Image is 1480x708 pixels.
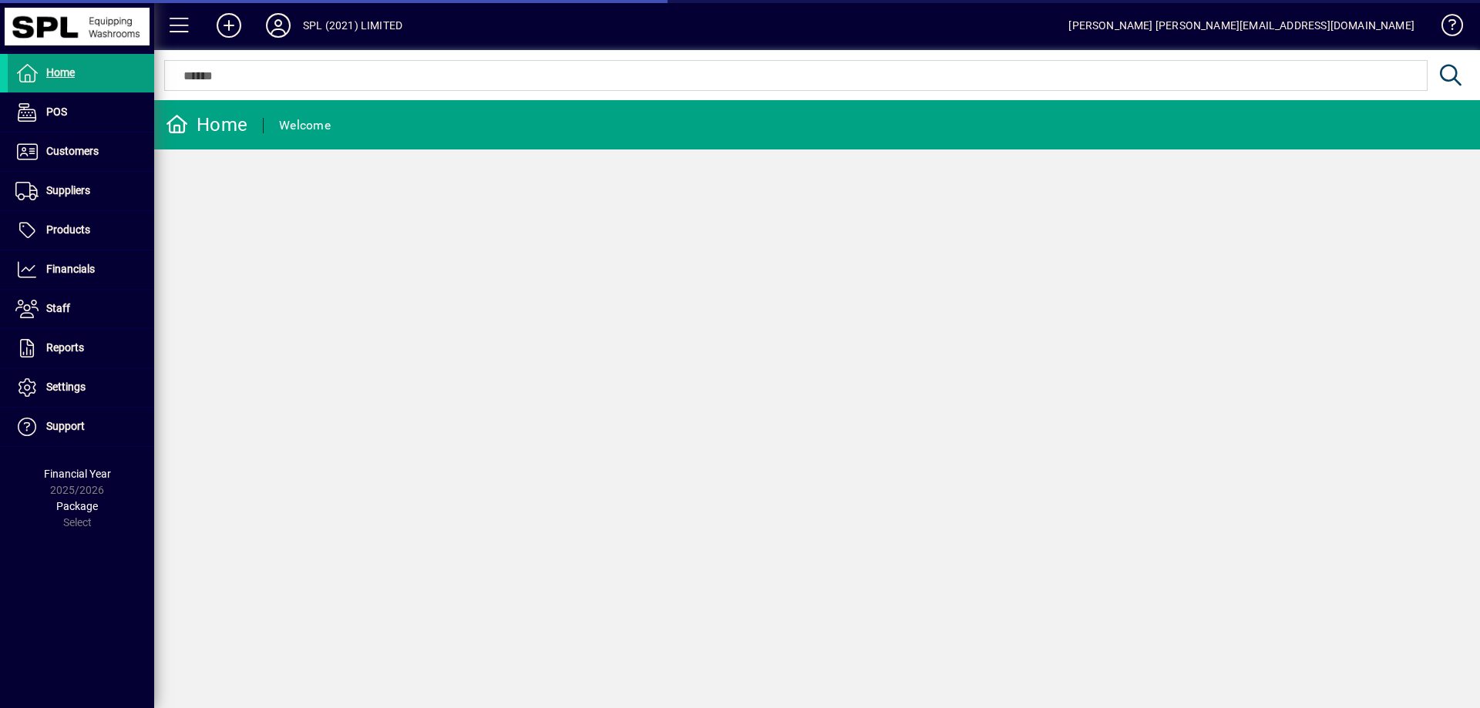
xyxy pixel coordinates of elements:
[8,368,154,407] a: Settings
[46,66,75,79] span: Home
[8,329,154,367] a: Reports
[46,184,90,196] span: Suppliers
[8,250,154,289] a: Financials
[8,290,154,328] a: Staff
[204,12,254,39] button: Add
[303,13,402,38] div: SPL (2021) LIMITED
[1430,3,1461,53] a: Knowledge Base
[8,211,154,250] a: Products
[46,420,85,432] span: Support
[56,500,98,512] span: Package
[1068,13,1414,38] div: [PERSON_NAME] [PERSON_NAME][EMAIL_ADDRESS][DOMAIN_NAME]
[8,408,154,446] a: Support
[46,263,95,275] span: Financials
[46,341,84,354] span: Reports
[8,133,154,171] a: Customers
[166,112,247,137] div: Home
[46,302,70,314] span: Staff
[46,106,67,118] span: POS
[254,12,303,39] button: Profile
[46,145,99,157] span: Customers
[46,381,86,393] span: Settings
[279,113,331,138] div: Welcome
[46,223,90,236] span: Products
[44,468,111,480] span: Financial Year
[8,93,154,132] a: POS
[8,172,154,210] a: Suppliers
